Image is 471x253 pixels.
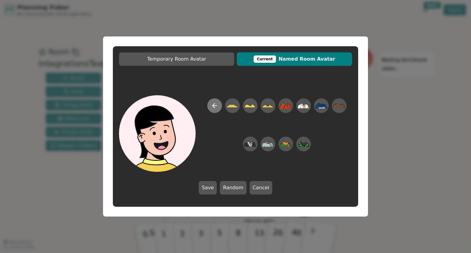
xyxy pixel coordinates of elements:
[250,181,272,194] button: Cancel
[237,52,352,66] button: CurrentNamed Room Avatar
[240,55,349,63] span: Named Room Avatar
[199,181,217,194] button: Save
[254,55,276,63] div: This avatar will be displayed in dedicated rooms
[220,181,246,194] button: Random
[119,52,234,66] button: Temporary Room Avatar
[122,55,231,63] span: Temporary Room Avatar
